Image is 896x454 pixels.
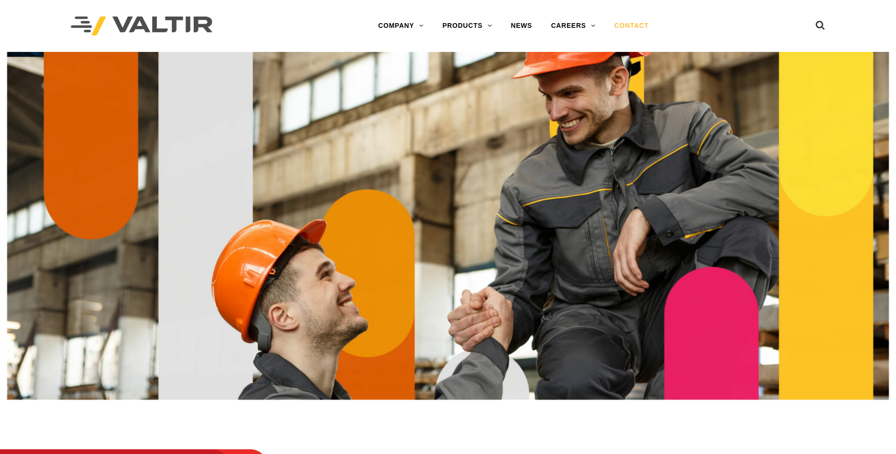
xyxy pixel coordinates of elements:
[542,17,605,35] a: CAREERS
[71,17,213,36] img: Valtir
[7,52,889,400] img: Contact_1
[605,17,658,35] a: CONTACT
[369,17,433,35] a: COMPANY
[502,17,542,35] a: NEWS
[433,17,502,35] a: PRODUCTS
